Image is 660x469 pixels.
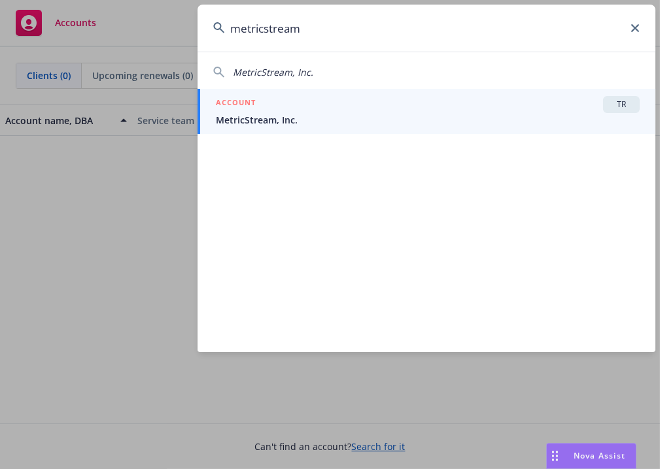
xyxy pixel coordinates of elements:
[547,444,563,468] div: Drag to move
[216,113,640,127] span: MetricStream, Inc.
[198,89,655,134] a: ACCOUNTTRMetricStream, Inc.
[216,96,256,112] h5: ACCOUNT
[608,99,634,110] span: TR
[574,450,625,461] span: Nova Assist
[233,66,313,78] span: MetricStream, Inc.
[546,443,636,469] button: Nova Assist
[198,5,655,52] input: Search...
